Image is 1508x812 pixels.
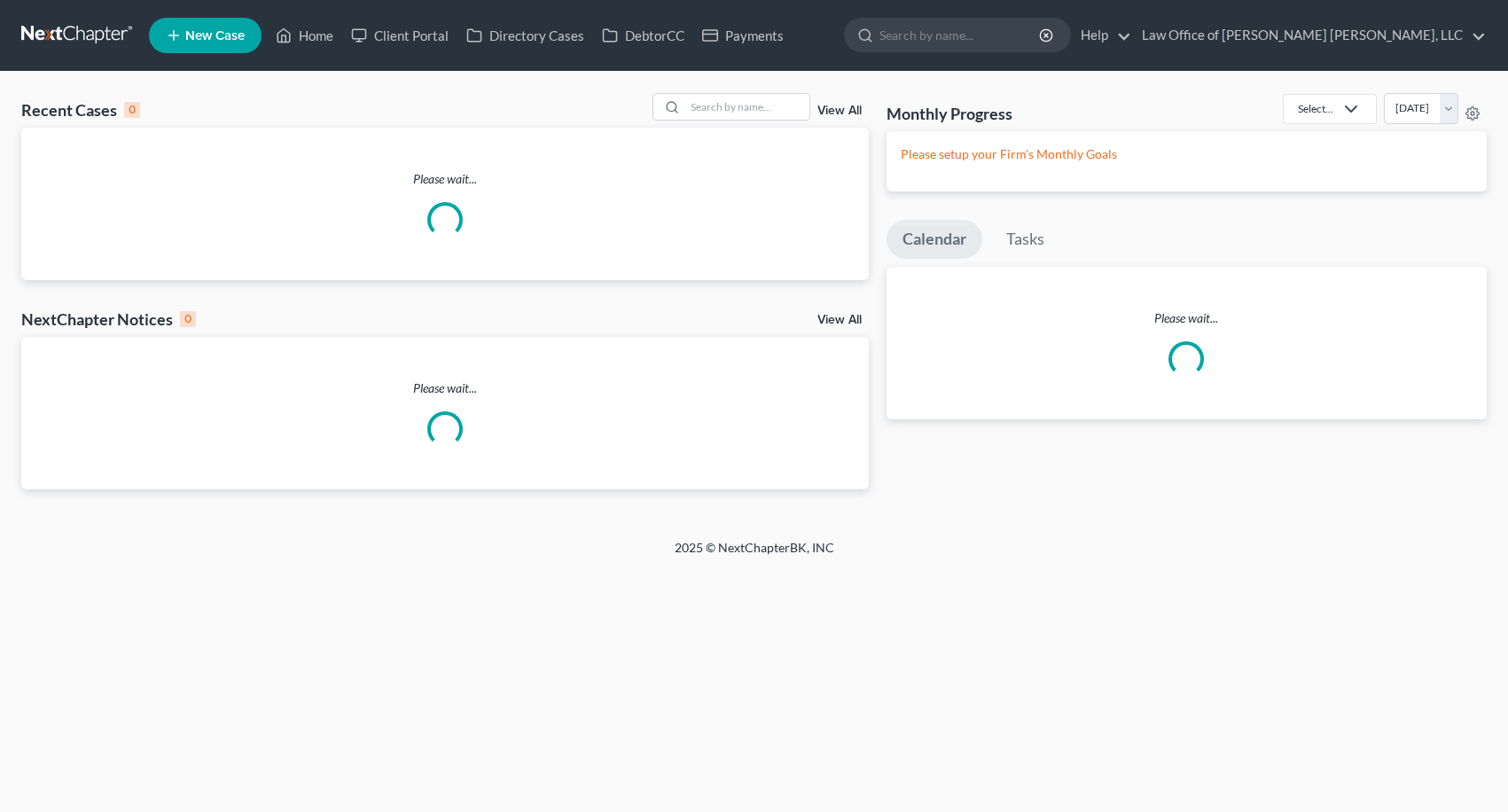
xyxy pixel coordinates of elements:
[180,311,196,327] div: 0
[1133,20,1486,51] a: Law Office of [PERSON_NAME] [PERSON_NAME], LLC
[879,19,1042,51] input: Search by name...
[185,29,245,43] span: New Case
[887,309,1487,327] p: Please wait...
[817,105,862,117] a: View All
[817,314,862,326] a: View All
[901,145,1473,163] p: Please setup your Firm's Monthly Goals
[249,539,1260,571] div: 2025 © NextChapterBK, INC
[21,379,869,397] p: Please wait...
[887,103,1012,124] h3: Monthly Progress
[21,308,196,330] div: NextChapter Notices
[124,102,140,118] div: 0
[267,20,342,51] a: Home
[685,94,809,120] input: Search by name...
[21,170,869,188] p: Please wait...
[887,220,982,259] a: Calendar
[990,220,1060,259] a: Tasks
[342,20,457,51] a: Client Portal
[593,20,693,51] a: DebtorCC
[21,99,140,121] div: Recent Cases
[1298,101,1333,116] div: Select...
[457,20,593,51] a: Directory Cases
[1072,20,1131,51] a: Help
[693,20,793,51] a: Payments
